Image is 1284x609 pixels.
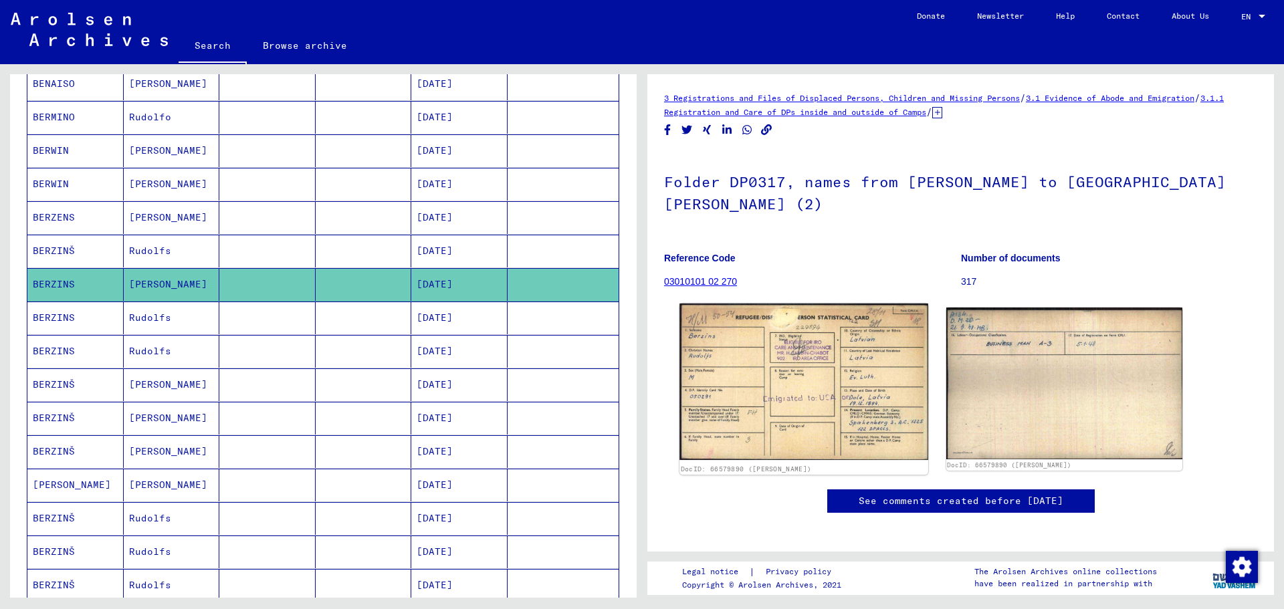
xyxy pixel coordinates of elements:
[124,168,220,201] mat-cell: [PERSON_NAME]
[1026,93,1194,103] a: 3.1 Evidence of Abode and Emigration
[27,68,124,100] mat-cell: BENAISO
[27,569,124,602] mat-cell: BERZINŠ
[411,168,508,201] mat-cell: [DATE]
[179,29,247,64] a: Search
[27,469,124,501] mat-cell: [PERSON_NAME]
[1020,92,1026,104] span: /
[974,578,1157,590] p: have been realized in partnership with
[411,68,508,100] mat-cell: [DATE]
[124,535,220,568] mat-cell: Rudolfs
[124,435,220,468] mat-cell: [PERSON_NAME]
[961,253,1061,263] b: Number of documents
[124,402,220,435] mat-cell: [PERSON_NAME]
[124,235,220,267] mat-cell: Rudolfs
[681,465,811,473] a: DocID: 66579890 ([PERSON_NAME])
[682,565,749,579] a: Legal notice
[124,134,220,167] mat-cell: [PERSON_NAME]
[27,168,124,201] mat-cell: BERWIN
[974,566,1157,578] p: The Arolsen Archives online collections
[27,268,124,301] mat-cell: BERZINS
[124,268,220,301] mat-cell: [PERSON_NAME]
[859,494,1063,508] a: See comments created before [DATE]
[926,106,932,118] span: /
[664,253,736,263] b: Reference Code
[27,201,124,234] mat-cell: BERZENS
[27,435,124,468] mat-cell: BERZINŠ
[411,535,508,568] mat-cell: [DATE]
[740,122,754,138] button: Share on WhatsApp
[411,335,508,368] mat-cell: [DATE]
[27,301,124,334] mat-cell: BERZINS
[124,335,220,368] mat-cell: Rudolfs
[124,368,220,401] mat-cell: [PERSON_NAME]
[27,235,124,267] mat-cell: BERZINŠ
[27,134,124,167] mat-cell: BERWIN
[1226,551,1258,583] img: Change consent
[411,201,508,234] mat-cell: [DATE]
[411,268,508,301] mat-cell: [DATE]
[124,101,220,134] mat-cell: Rudolfo
[946,308,1183,459] img: 002.jpg
[700,122,714,138] button: Share on Xing
[124,569,220,602] mat-cell: Rudolfs
[411,502,508,535] mat-cell: [DATE]
[411,469,508,501] mat-cell: [DATE]
[411,134,508,167] mat-cell: [DATE]
[720,122,734,138] button: Share on LinkedIn
[27,368,124,401] mat-cell: BERZINŠ
[27,335,124,368] mat-cell: BERZINS
[1194,92,1200,104] span: /
[411,301,508,334] mat-cell: [DATE]
[680,122,694,138] button: Share on Twitter
[27,101,124,134] mat-cell: BERMINO
[27,502,124,535] mat-cell: BERZINŠ
[247,29,363,62] a: Browse archive
[11,13,168,46] img: Arolsen_neg.svg
[124,301,220,334] mat-cell: Rudolfs
[124,201,220,234] mat-cell: [PERSON_NAME]
[679,303,928,460] img: 001.jpg
[411,435,508,468] mat-cell: [DATE]
[27,535,124,568] mat-cell: BERZINŠ
[411,402,508,435] mat-cell: [DATE]
[664,93,1020,103] a: 3 Registrations and Files of Displaced Persons, Children and Missing Persons
[124,469,220,501] mat-cell: [PERSON_NAME]
[682,579,847,591] p: Copyright © Arolsen Archives, 2021
[124,502,220,535] mat-cell: Rudolfs
[760,122,774,138] button: Copy link
[27,402,124,435] mat-cell: BERZINŠ
[411,368,508,401] mat-cell: [DATE]
[682,565,847,579] div: |
[755,565,847,579] a: Privacy policy
[411,101,508,134] mat-cell: [DATE]
[661,122,675,138] button: Share on Facebook
[1241,12,1256,21] span: EN
[411,235,508,267] mat-cell: [DATE]
[1210,561,1260,594] img: yv_logo.png
[664,276,737,287] a: 03010101 02 270
[411,569,508,602] mat-cell: [DATE]
[664,151,1257,232] h1: Folder DP0317, names from [PERSON_NAME] to [GEOGRAPHIC_DATA][PERSON_NAME] (2)
[947,461,1071,469] a: DocID: 66579890 ([PERSON_NAME])
[124,68,220,100] mat-cell: [PERSON_NAME]
[961,275,1257,289] p: 317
